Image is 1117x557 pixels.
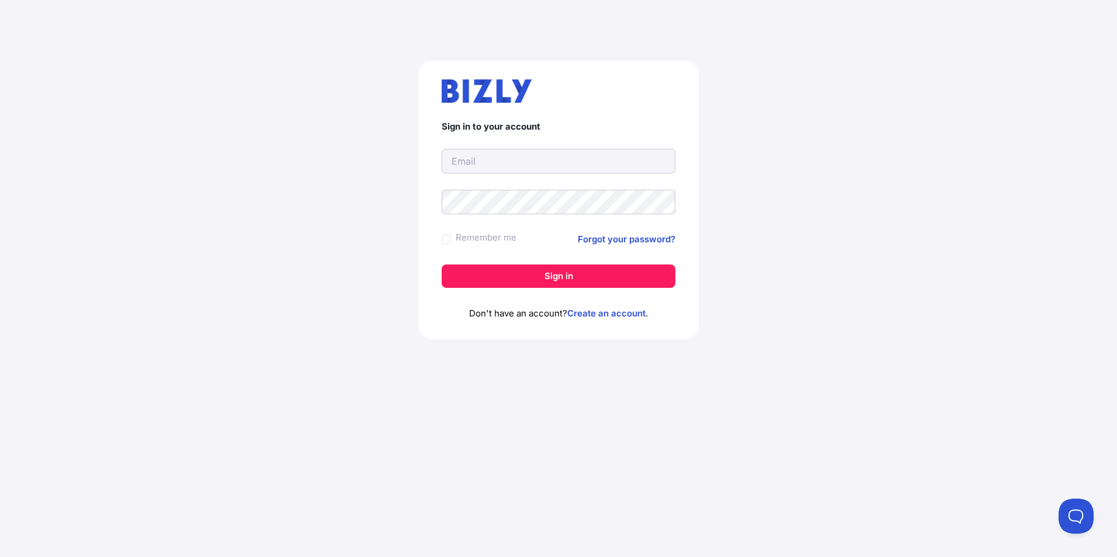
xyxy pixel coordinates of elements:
input: Email [442,149,675,173]
p: Don't have an account? . [442,307,675,321]
img: bizly_logo.svg [442,79,532,103]
iframe: Toggle Customer Support [1059,499,1094,534]
a: Create an account [567,308,646,319]
label: Remember me [456,231,516,245]
a: Forgot your password? [578,232,675,246]
h4: Sign in to your account [442,121,675,133]
button: Sign in [442,264,675,288]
